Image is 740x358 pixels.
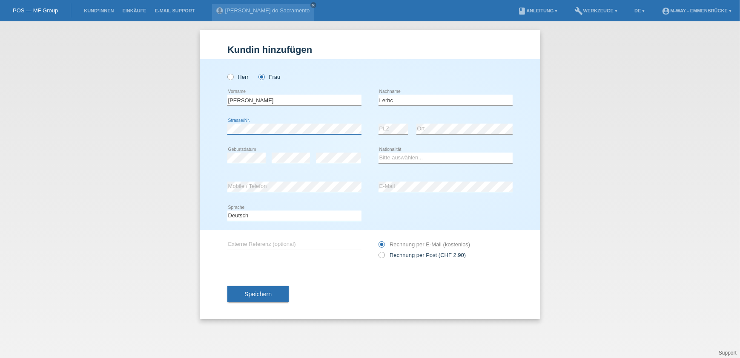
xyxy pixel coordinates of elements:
[719,350,737,356] a: Support
[227,286,289,302] button: Speichern
[227,74,233,79] input: Herr
[379,241,384,252] input: Rechnung per E-Mail (kostenlos)
[310,2,316,8] a: close
[258,74,264,79] input: Frau
[311,3,316,7] i: close
[662,7,670,15] i: account_circle
[151,8,199,13] a: E-Mail Support
[575,7,583,15] i: build
[244,291,272,297] span: Speichern
[379,241,470,248] label: Rechnung per E-Mail (kostenlos)
[258,74,280,80] label: Frau
[227,74,249,80] label: Herr
[227,44,513,55] h1: Kundin hinzufügen
[630,8,649,13] a: DE ▾
[379,252,384,263] input: Rechnung per Post (CHF 2.90)
[379,252,466,258] label: Rechnung per Post (CHF 2.90)
[13,7,58,14] a: POS — MF Group
[571,8,622,13] a: buildWerkzeuge ▾
[513,8,562,13] a: bookAnleitung ▾
[518,7,526,15] i: book
[80,8,118,13] a: Kund*innen
[118,8,150,13] a: Einkäufe
[657,8,736,13] a: account_circlem-way - Emmenbrücke ▾
[225,7,310,14] a: [PERSON_NAME] do Sacramento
